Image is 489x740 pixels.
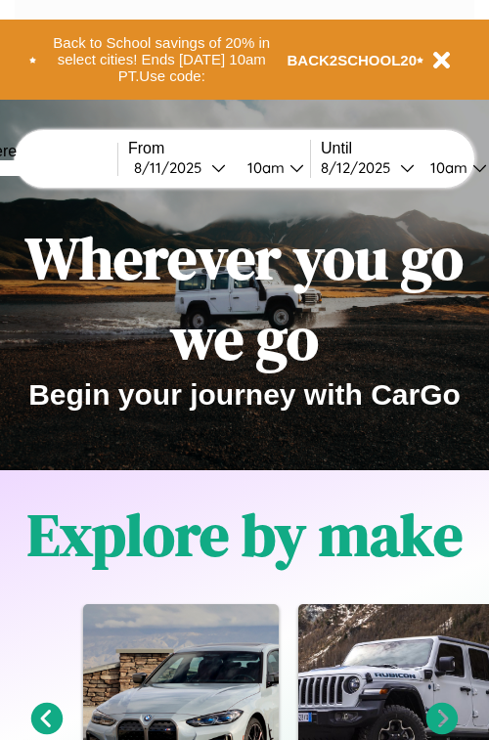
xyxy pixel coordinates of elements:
b: BACK2SCHOOL20 [288,52,418,68]
button: 10am [232,157,310,178]
button: 8/11/2025 [128,157,232,178]
div: 8 / 11 / 2025 [134,158,211,177]
div: 10am [238,158,289,177]
div: 10am [421,158,472,177]
button: Back to School savings of 20% in select cities! Ends [DATE] 10am PT.Use code: [36,29,288,90]
div: 8 / 12 / 2025 [321,158,400,177]
label: From [128,140,310,157]
h1: Explore by make [27,495,463,575]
